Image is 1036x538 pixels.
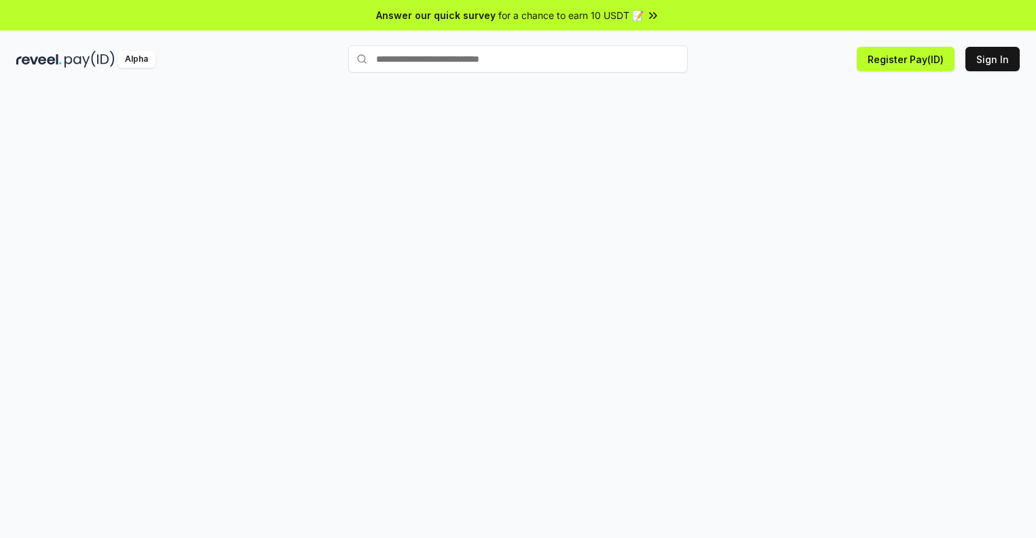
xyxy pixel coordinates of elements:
[965,47,1020,71] button: Sign In
[498,8,644,22] span: for a chance to earn 10 USDT 📝
[857,47,955,71] button: Register Pay(ID)
[376,8,496,22] span: Answer our quick survey
[64,51,115,68] img: pay_id
[16,51,62,68] img: reveel_dark
[117,51,155,68] div: Alpha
